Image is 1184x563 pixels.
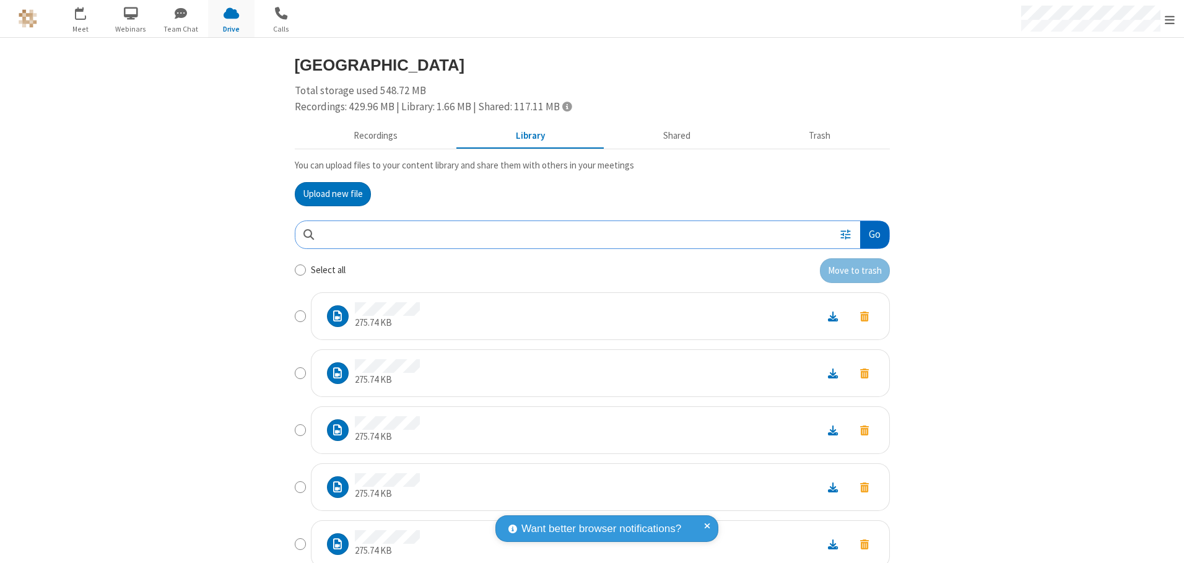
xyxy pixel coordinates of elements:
[817,537,849,551] a: Download file
[355,544,420,558] p: 275.74 KB
[84,7,92,16] div: 1
[295,124,457,148] button: Recorded meetings
[158,24,204,35] span: Team Chat
[295,83,890,115] div: Total storage used 548.72 MB
[457,124,604,148] button: Content library
[817,309,849,323] a: Download file
[849,536,880,552] button: Move to trash
[820,258,890,283] button: Move to trash
[817,423,849,437] a: Download file
[58,24,104,35] span: Meet
[355,430,420,444] p: 275.74 KB
[355,316,420,330] p: 275.74 KB
[750,124,890,148] button: Trash
[258,24,305,35] span: Calls
[849,479,880,495] button: Move to trash
[849,365,880,382] button: Move to trash
[295,182,371,207] button: Upload new file
[562,101,572,111] span: Totals displayed include files that have been moved to the trash.
[355,487,420,501] p: 275.74 KB
[208,24,255,35] span: Drive
[817,366,849,380] a: Download file
[860,221,889,249] button: Go
[19,9,37,28] img: QA Selenium DO NOT DELETE OR CHANGE
[521,521,681,537] span: Want better browser notifications?
[355,373,420,387] p: 275.74 KB
[311,263,346,277] label: Select all
[817,480,849,494] a: Download file
[295,56,890,74] h3: [GEOGRAPHIC_DATA]
[108,24,154,35] span: Webinars
[604,124,750,148] button: Shared during meetings
[295,99,890,115] div: Recordings: 429.96 MB | Library: 1.66 MB | Shared: 117.11 MB
[295,159,890,173] p: You can upload files to your content library and share them with others in your meetings
[849,422,880,439] button: Move to trash
[849,308,880,325] button: Move to trash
